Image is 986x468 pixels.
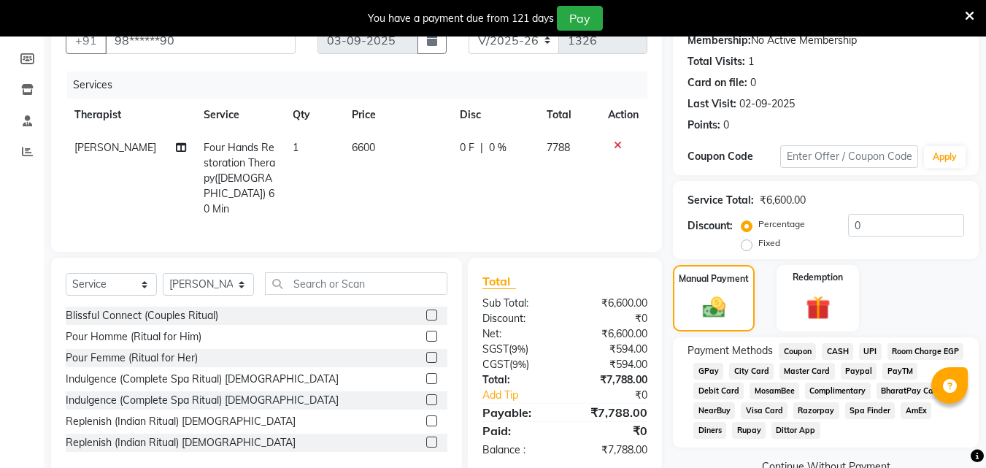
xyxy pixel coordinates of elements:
span: AmEx [901,402,931,419]
span: Debit Card [693,383,744,399]
div: Card on file: [687,75,747,91]
span: UPI [859,343,882,360]
div: Indulgence (Complete Spa Ritual) [DEMOGRAPHIC_DATA] [66,372,339,387]
span: Rupay [732,422,766,439]
div: Balance : [471,442,565,458]
div: ₹0 [565,422,658,440]
div: Sub Total: [471,296,565,311]
th: Disc [451,99,538,131]
div: ₹0 [581,388,659,403]
div: Replenish (Indian Ritual) [DEMOGRAPHIC_DATA] [66,414,296,429]
div: Discount: [471,311,565,326]
div: ₹7,788.00 [565,372,658,388]
span: 6600 [352,141,375,154]
span: 9% [512,343,525,355]
div: Net: [471,326,565,342]
label: Redemption [793,271,843,284]
div: ₹6,600.00 [565,296,658,311]
span: BharatPay Card [877,383,947,399]
div: 02-09-2025 [739,96,795,112]
div: ( ) [471,342,565,357]
button: Pay [557,6,603,31]
div: Services [67,72,658,99]
span: CGST [482,358,509,371]
input: Search by Name/Mobile/Email/Code [105,26,296,54]
span: Visa Card [741,402,787,419]
th: Price [343,99,451,131]
div: 1 [748,54,754,69]
input: Search or Scan [265,272,447,295]
th: Therapist [66,99,195,131]
span: Master Card [779,363,835,380]
span: [PERSON_NAME] [74,141,156,154]
span: Paypal [841,363,877,380]
div: 0 [723,118,729,133]
div: Replenish (Indian Ritual) [DEMOGRAPHIC_DATA] [66,435,296,450]
span: 1 [293,141,299,154]
span: CASH [822,343,853,360]
div: No Active Membership [687,33,964,48]
th: Total [538,99,600,131]
span: Payment Methods [687,343,773,358]
span: Spa Finder [845,402,896,419]
div: ₹6,600.00 [760,193,806,208]
button: +91 [66,26,107,54]
div: Indulgence (Complete Spa Ritual) [DEMOGRAPHIC_DATA] [66,393,339,408]
span: Total [482,274,516,289]
span: Room Charge EGP [887,343,964,360]
span: 7788 [547,141,570,154]
span: 0 F [460,140,474,156]
th: Action [599,99,647,131]
th: Qty [284,99,343,131]
span: GPay [693,363,723,380]
div: Coupon Code [687,149,779,164]
div: ₹6,600.00 [565,326,658,342]
div: ₹7,788.00 [565,442,658,458]
input: Enter Offer / Coupon Code [780,145,918,168]
span: MosamBee [750,383,799,399]
span: | [480,140,483,156]
div: ( ) [471,357,565,372]
span: Complimentary [805,383,871,399]
div: Points: [687,118,720,133]
div: Paid: [471,422,565,440]
div: Pour Femme (Ritual for Her) [66,350,198,366]
span: NearBuy [693,402,735,419]
div: ₹7,788.00 [565,404,658,421]
a: Add Tip [471,388,580,403]
div: Payable: [471,404,565,421]
div: Membership: [687,33,751,48]
div: 0 [750,75,756,91]
img: _gift.svg [798,293,838,323]
span: Razorpay [793,402,839,419]
span: Coupon [779,343,816,360]
span: Four Hands Restoration Therapy([DEMOGRAPHIC_DATA]) 60 Min [204,141,275,215]
span: SGST [482,342,509,356]
div: Last Visit: [687,96,736,112]
label: Manual Payment [679,272,749,285]
div: ₹594.00 [565,342,658,357]
span: Dittor App [771,422,820,439]
span: 9% [512,358,526,370]
div: Blissful Connect (Couples Ritual) [66,308,218,323]
div: Service Total: [687,193,754,208]
label: Percentage [758,218,805,231]
span: City Card [729,363,774,380]
span: PayTM [882,363,917,380]
div: Discount: [687,218,733,234]
div: Pour Homme (Ritual for Him) [66,329,201,345]
label: Fixed [758,237,780,250]
th: Service [195,99,284,131]
div: You have a payment due from 121 days [368,11,554,26]
img: _cash.svg [696,294,733,321]
div: Total Visits: [687,54,745,69]
div: ₹594.00 [565,357,658,372]
div: ₹0 [565,311,658,326]
div: Total: [471,372,565,388]
span: Diners [693,422,726,439]
span: 0 % [489,140,507,156]
button: Apply [924,146,966,168]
